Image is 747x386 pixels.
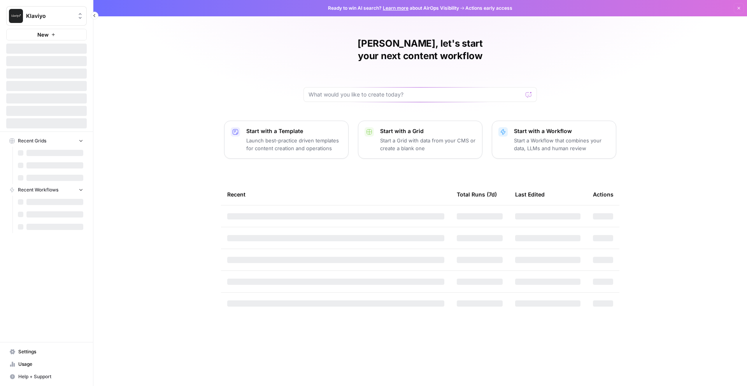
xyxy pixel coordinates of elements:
[380,127,476,135] p: Start with a Grid
[37,31,49,39] span: New
[457,184,497,205] div: Total Runs (7d)
[26,12,73,20] span: Klaviyo
[492,121,616,159] button: Start with a WorkflowStart a Workflow that combines your data, LLMs and human review
[18,348,83,355] span: Settings
[6,6,87,26] button: Workspace: Klaviyo
[515,184,545,205] div: Last Edited
[303,37,537,62] h1: [PERSON_NAME], let's start your next content workflow
[465,5,512,12] span: Actions early access
[9,9,23,23] img: Klaviyo Logo
[6,135,87,147] button: Recent Grids
[246,137,342,152] p: Launch best-practice driven templates for content creation and operations
[358,121,482,159] button: Start with a GridStart a Grid with data from your CMS or create a blank one
[383,5,409,11] a: Learn more
[6,184,87,196] button: Recent Workflows
[6,358,87,370] a: Usage
[328,5,459,12] span: Ready to win AI search? about AirOps Visibility
[514,137,610,152] p: Start a Workflow that combines your data, LLMs and human review
[18,373,83,380] span: Help + Support
[18,137,46,144] span: Recent Grids
[309,91,523,98] input: What would you like to create today?
[224,121,349,159] button: Start with a TemplateLaunch best-practice driven templates for content creation and operations
[380,137,476,152] p: Start a Grid with data from your CMS or create a blank one
[18,361,83,368] span: Usage
[227,184,444,205] div: Recent
[514,127,610,135] p: Start with a Workflow
[246,127,342,135] p: Start with a Template
[18,186,58,193] span: Recent Workflows
[6,346,87,358] a: Settings
[6,29,87,40] button: New
[593,184,614,205] div: Actions
[6,370,87,383] button: Help + Support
